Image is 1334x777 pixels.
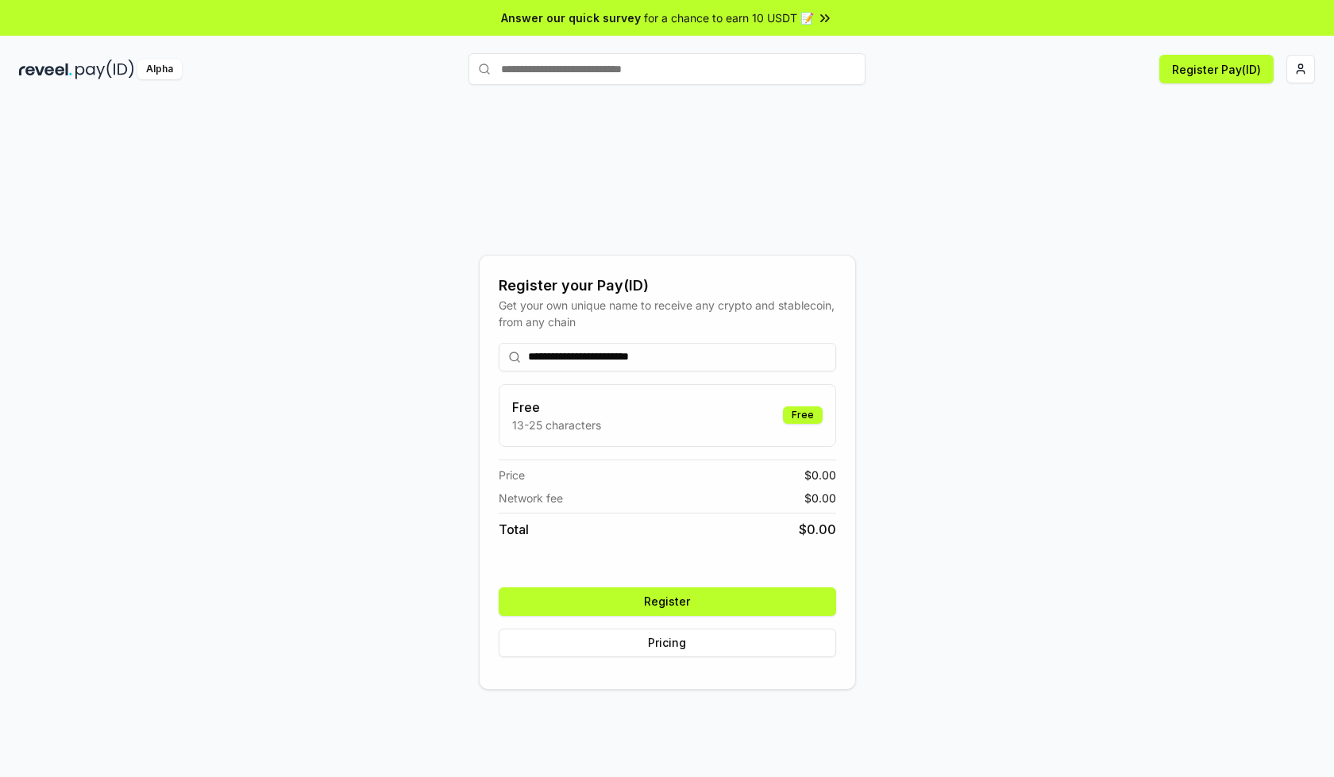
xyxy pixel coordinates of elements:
span: $ 0.00 [804,490,836,506]
span: Answer our quick survey [501,10,641,26]
span: $ 0.00 [799,520,836,539]
span: for a chance to earn 10 USDT 📝 [644,10,814,26]
button: Register [499,587,836,616]
img: pay_id [75,60,134,79]
div: Alpha [137,60,182,79]
button: Pricing [499,629,836,657]
h3: Free [512,398,601,417]
span: Network fee [499,490,563,506]
button: Register Pay(ID) [1159,55,1274,83]
div: Free [783,406,823,424]
div: Register your Pay(ID) [499,275,836,297]
span: Price [499,467,525,483]
span: Total [499,520,529,539]
p: 13-25 characters [512,417,601,433]
img: reveel_dark [19,60,72,79]
div: Get your own unique name to receive any crypto and stablecoin, from any chain [499,297,836,330]
span: $ 0.00 [804,467,836,483]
